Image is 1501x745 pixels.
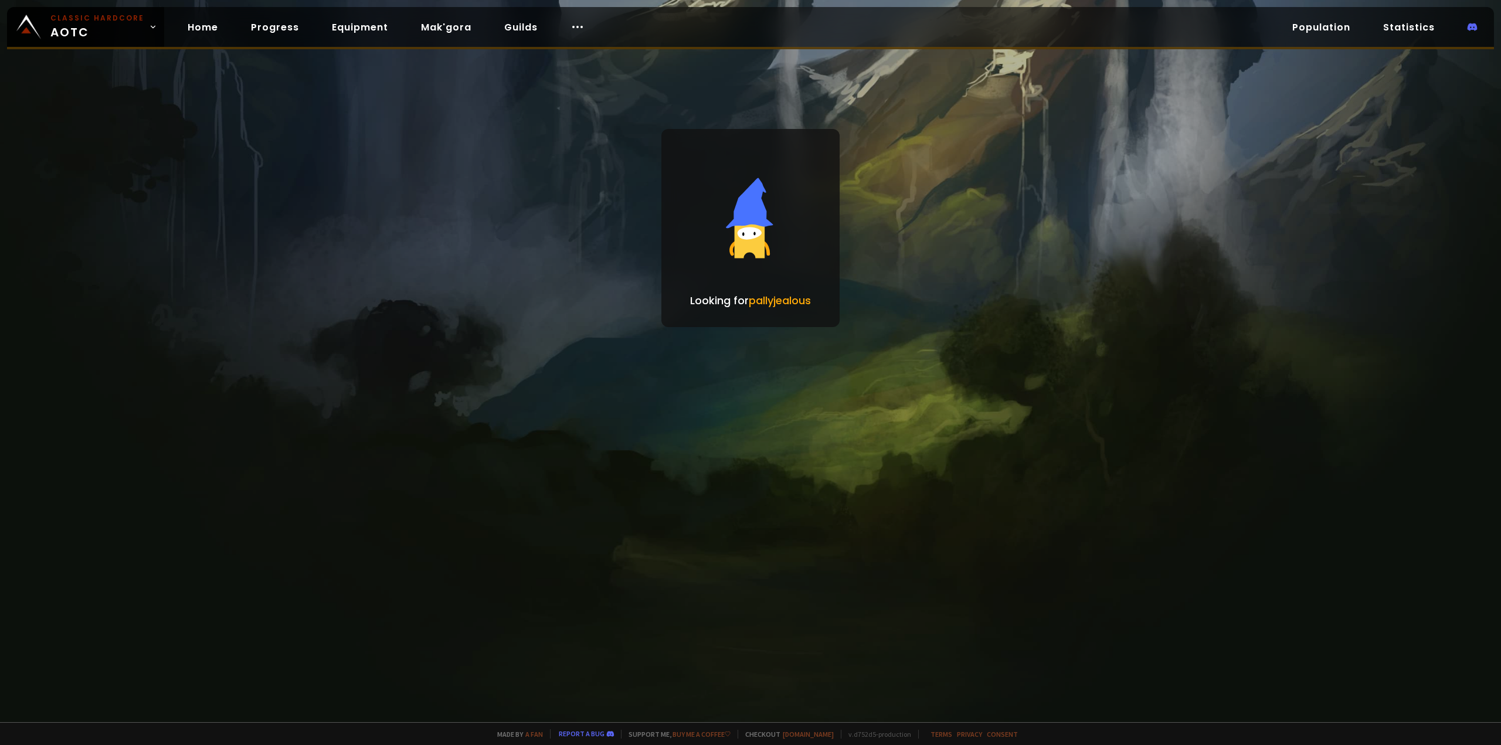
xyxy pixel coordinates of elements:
[50,13,144,41] span: AOTC
[495,15,547,39] a: Guilds
[559,729,605,738] a: Report a bug
[749,293,811,308] span: pallyjealous
[673,730,731,739] a: Buy me a coffee
[322,15,398,39] a: Equipment
[242,15,308,39] a: Progress
[525,730,543,739] a: a fan
[621,730,731,739] span: Support me,
[1374,15,1444,39] a: Statistics
[783,730,834,739] a: [DOMAIN_NAME]
[841,730,911,739] span: v. d752d5 - production
[957,730,982,739] a: Privacy
[7,7,164,47] a: Classic HardcoreAOTC
[987,730,1018,739] a: Consent
[50,13,144,23] small: Classic Hardcore
[412,15,481,39] a: Mak'gora
[490,730,543,739] span: Made by
[690,292,811,308] p: Looking for
[738,730,834,739] span: Checkout
[931,730,952,739] a: Terms
[1283,15,1360,39] a: Population
[178,15,227,39] a: Home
